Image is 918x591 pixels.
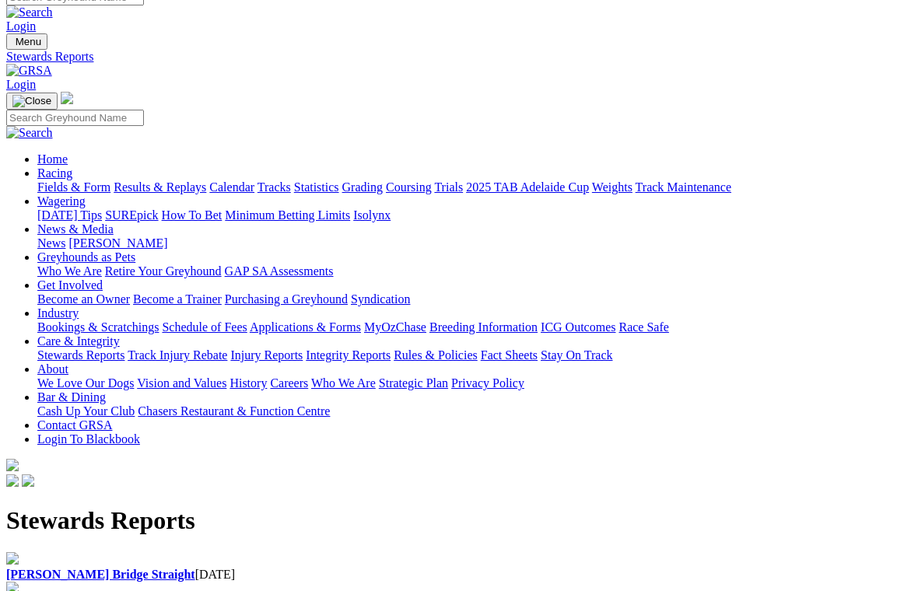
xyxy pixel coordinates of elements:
a: Injury Reports [230,348,303,362]
img: Search [6,5,53,19]
a: Fact Sheets [481,348,538,362]
a: Login [6,78,36,91]
a: Weights [592,180,632,194]
a: Contact GRSA [37,418,112,432]
a: Racing [37,166,72,180]
a: Race Safe [618,320,668,334]
a: Isolynx [353,208,391,222]
a: Rules & Policies [394,348,478,362]
a: Tracks [258,180,291,194]
a: Results & Replays [114,180,206,194]
a: Who We Are [37,264,102,278]
a: Schedule of Fees [162,320,247,334]
div: About [37,376,912,390]
a: Statistics [294,180,339,194]
a: Minimum Betting Limits [225,208,350,222]
a: Bar & Dining [37,390,106,404]
a: Privacy Policy [451,376,524,390]
a: News [37,236,65,250]
a: Purchasing a Greyhound [225,292,348,306]
a: Track Maintenance [636,180,731,194]
a: About [37,362,68,376]
span: Menu [16,36,41,47]
a: Integrity Reports [306,348,391,362]
a: We Love Our Dogs [37,376,134,390]
a: Login To Blackbook [37,432,140,446]
div: [DATE] [6,568,912,582]
a: Chasers Restaurant & Function Centre [138,404,330,418]
a: Fields & Form [37,180,110,194]
a: Get Involved [37,278,103,292]
div: Wagering [37,208,912,222]
a: Grading [342,180,383,194]
a: Industry [37,306,79,320]
a: Coursing [386,180,432,194]
button: Toggle navigation [6,93,58,110]
a: Strategic Plan [379,376,448,390]
a: Stewards Reports [6,50,912,64]
h1: Stewards Reports [6,506,912,535]
a: Calendar [209,180,254,194]
div: News & Media [37,236,912,250]
a: Breeding Information [429,320,538,334]
button: Toggle navigation [6,33,47,50]
a: Greyhounds as Pets [37,250,135,264]
img: GRSA [6,64,52,78]
a: Care & Integrity [37,334,120,348]
a: Vision and Values [137,376,226,390]
a: 2025 TAB Adelaide Cup [466,180,589,194]
a: Login [6,19,36,33]
div: Industry [37,320,912,334]
a: History [229,376,267,390]
a: How To Bet [162,208,222,222]
a: MyOzChase [364,320,426,334]
div: Racing [37,180,912,194]
a: Become an Owner [37,292,130,306]
a: Track Injury Rebate [128,348,227,362]
a: SUREpick [105,208,158,222]
a: ICG Outcomes [541,320,615,334]
a: Become a Trainer [133,292,222,306]
a: Home [37,152,68,166]
a: Careers [270,376,308,390]
div: Greyhounds as Pets [37,264,912,278]
input: Search [6,110,144,126]
a: Syndication [351,292,410,306]
img: Close [12,95,51,107]
a: Bookings & Scratchings [37,320,159,334]
a: Cash Up Your Club [37,404,135,418]
a: Retire Your Greyhound [105,264,222,278]
div: Care & Integrity [37,348,912,362]
a: [DATE] Tips [37,208,102,222]
a: Trials [434,180,463,194]
img: logo-grsa-white.png [61,92,73,104]
div: Get Involved [37,292,912,306]
a: Who We Are [311,376,376,390]
div: Bar & Dining [37,404,912,418]
img: facebook.svg [6,474,19,487]
a: Stay On Track [541,348,612,362]
a: [PERSON_NAME] Bridge Straight [6,568,195,581]
a: [PERSON_NAME] [68,236,167,250]
img: logo-grsa-white.png [6,459,19,471]
a: GAP SA Assessments [225,264,334,278]
a: Wagering [37,194,86,208]
img: Search [6,126,53,140]
a: Stewards Reports [37,348,124,362]
a: News & Media [37,222,114,236]
a: Applications & Forms [250,320,361,334]
img: twitter.svg [22,474,34,487]
img: file-red.svg [6,552,19,565]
